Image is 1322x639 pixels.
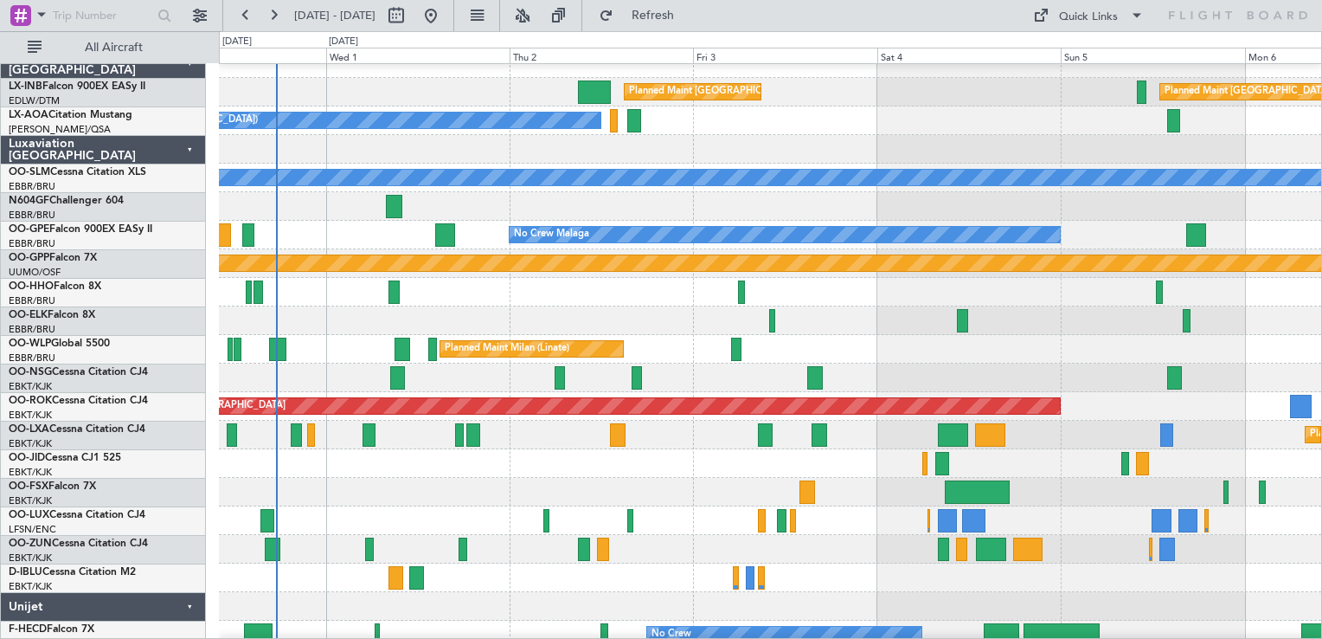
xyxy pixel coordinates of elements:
[9,494,52,507] a: EBKT/KJK
[9,510,49,520] span: OO-LUX
[693,48,876,63] div: Fri 3
[9,266,61,279] a: UUMO/OSF
[9,310,95,320] a: OO-ELKFalcon 8X
[9,196,49,206] span: N604GF
[9,624,94,635] a: F-HECDFalcon 7X
[9,196,124,206] a: N604GFChallenger 604
[514,222,589,248] div: No Crew Malaga
[9,367,52,378] span: OO-NSG
[9,624,47,635] span: F-HECD
[9,539,148,549] a: OO-ZUNCessna Citation CJ4
[9,224,152,235] a: OO-GPEFalcon 900EX EASy II
[45,42,183,54] span: All Aircraft
[9,167,50,177] span: OO-SLM
[9,380,52,393] a: EBKT/KJK
[9,110,48,120] span: LX-AOA
[9,552,52,565] a: EBKT/KJK
[9,539,52,549] span: OO-ZUN
[9,437,52,450] a: EBKT/KJK
[9,81,145,92] a: LX-INBFalcon 900EX EASy II
[9,123,111,136] a: [PERSON_NAME]/QSA
[9,110,132,120] a: LX-AOACitation Mustang
[9,567,136,578] a: D-IBLUCessna Citation M2
[9,396,52,406] span: OO-ROK
[9,453,45,463] span: OO-JID
[1061,48,1244,63] div: Sun 5
[877,48,1061,63] div: Sat 4
[9,209,55,222] a: EBBR/BRU
[9,424,145,435] a: OO-LXACessna Citation CJ4
[9,510,145,520] a: OO-LUXCessna Citation CJ4
[9,396,148,406] a: OO-ROKCessna Citation CJ4
[9,409,52,422] a: EBKT/KJK
[9,453,121,463] a: OO-JIDCessna CJ1 525
[9,237,55,250] a: EBBR/BRU
[629,79,794,105] div: Planned Maint [GEOGRAPHIC_DATA]
[9,180,55,193] a: EBBR/BRU
[9,523,56,536] a: LFSN/ENC
[9,253,97,263] a: OO-GPPFalcon 7X
[222,35,252,49] div: [DATE]
[142,48,325,63] div: Tue 30
[617,10,690,22] span: Refresh
[294,8,375,23] span: [DATE] - [DATE]
[9,281,54,292] span: OO-HHO
[9,567,42,578] span: D-IBLU
[9,224,49,235] span: OO-GPE
[9,466,52,479] a: EBKT/KJK
[9,580,52,593] a: EBKT/KJK
[591,2,695,29] button: Refresh
[9,294,55,307] a: EBBR/BRU
[510,48,693,63] div: Thu 2
[9,167,146,177] a: OO-SLMCessna Citation XLS
[9,310,48,320] span: OO-ELK
[9,323,55,336] a: EBBR/BRU
[9,339,51,349] span: OO-WLP
[9,481,48,492] span: OO-FSX
[1024,2,1152,29] button: Quick Links
[9,94,60,107] a: EDLW/DTM
[9,253,49,263] span: OO-GPP
[9,424,49,435] span: OO-LXA
[9,81,42,92] span: LX-INB
[9,481,96,492] a: OO-FSXFalcon 7X
[445,336,569,362] div: Planned Maint Milan (Linate)
[53,3,152,29] input: Trip Number
[9,352,55,365] a: EBBR/BRU
[9,281,101,292] a: OO-HHOFalcon 8X
[9,339,110,349] a: OO-WLPGlobal 5500
[1059,9,1118,26] div: Quick Links
[19,34,188,61] button: All Aircraft
[9,367,148,378] a: OO-NSGCessna Citation CJ4
[326,48,510,63] div: Wed 1
[329,35,358,49] div: [DATE]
